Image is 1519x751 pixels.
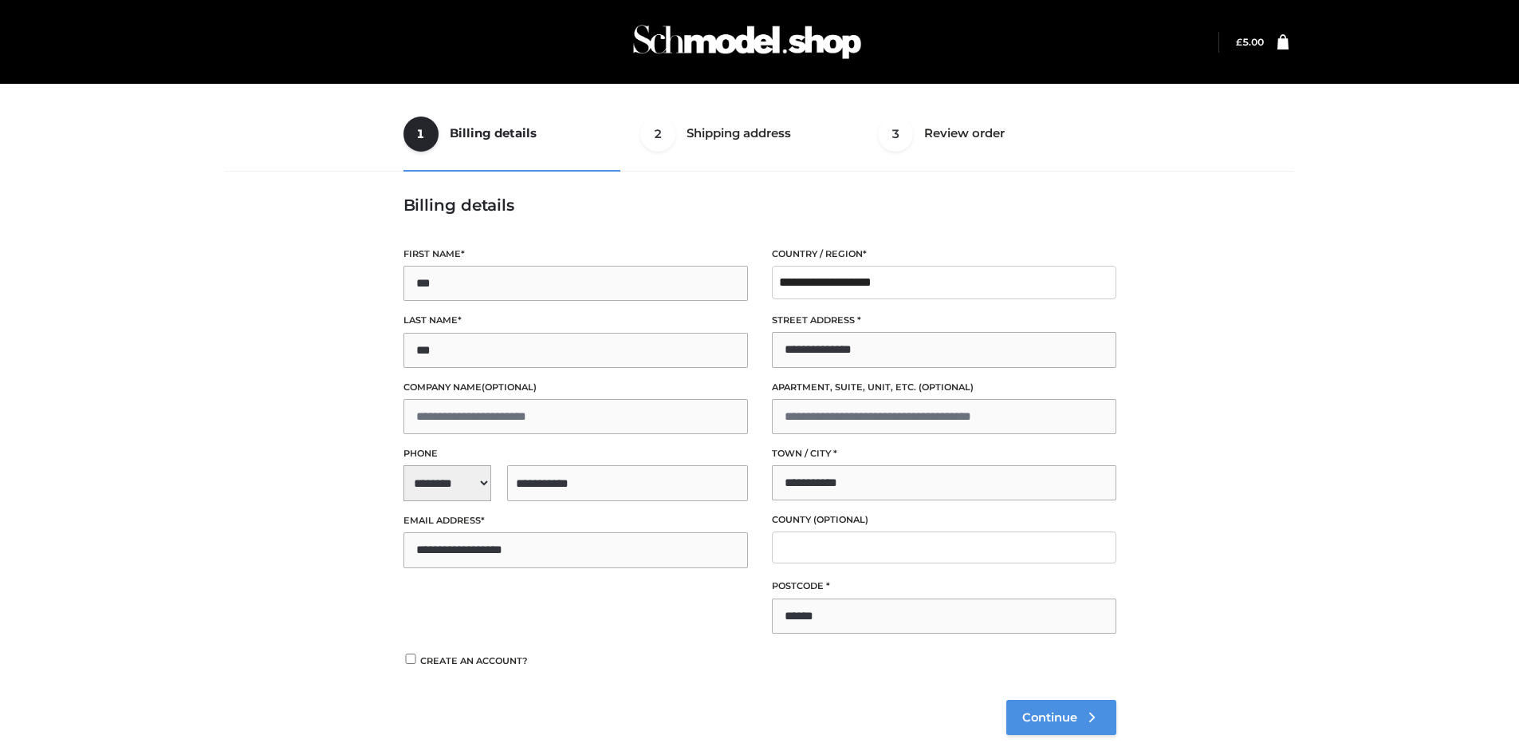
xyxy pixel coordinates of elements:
label: Town / City [772,446,1116,461]
span: Continue [1022,710,1077,725]
img: Schmodel Admin 964 [628,10,867,73]
h3: Billing details [403,196,1116,215]
bdi: 5.00 [1236,36,1264,48]
label: Email address [403,513,748,528]
span: Create an account? [420,655,528,666]
span: £ [1236,36,1242,48]
label: Company name [403,380,748,395]
span: (optional) [919,381,974,393]
a: £5.00 [1236,36,1264,48]
label: Postcode [772,579,1116,594]
a: Continue [1006,700,1116,735]
label: Street address [772,313,1116,328]
label: Country / Region [772,247,1116,262]
label: Last name [403,313,748,328]
label: County [772,512,1116,528]
label: Apartment, suite, unit, etc. [772,380,1116,395]
span: (optional) [482,381,537,393]
label: First name [403,247,748,262]
input: Create an account? [403,654,418,664]
span: (optional) [813,514,868,525]
label: Phone [403,446,748,461]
